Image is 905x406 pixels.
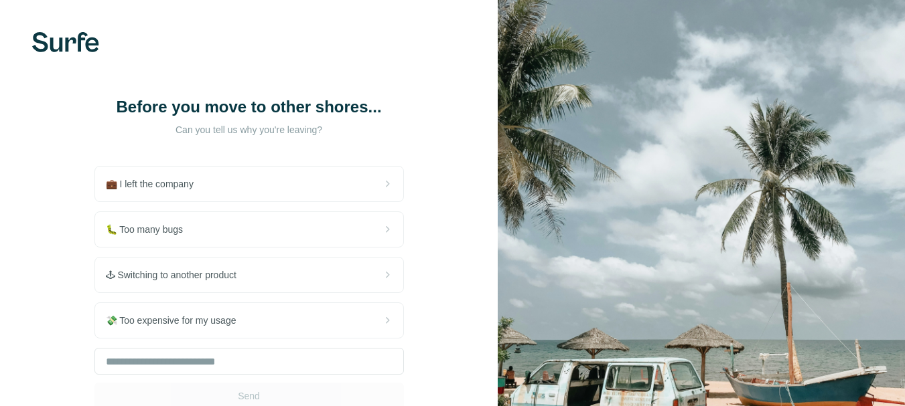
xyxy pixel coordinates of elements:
[106,223,194,236] span: 🐛 Too many bugs
[106,177,204,191] span: 💼 I left the company
[106,268,247,282] span: 🕹 Switching to another product
[106,314,247,327] span: 💸 Too expensive for my usage
[32,32,99,52] img: Surfe's logo
[115,96,383,118] h1: Before you move to other shores...
[115,123,383,136] p: Can you tell us why you're leaving?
